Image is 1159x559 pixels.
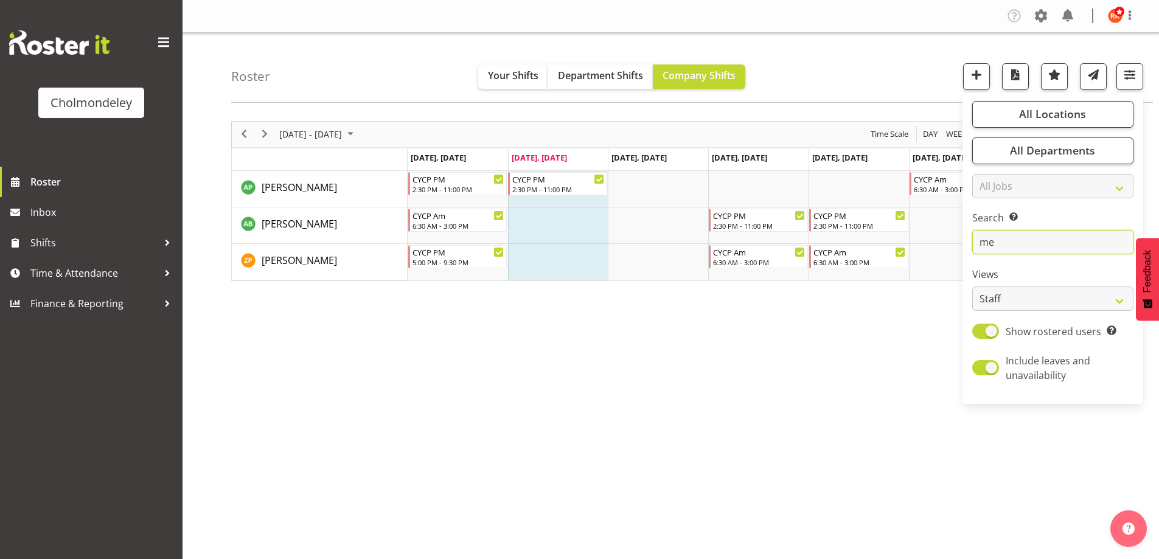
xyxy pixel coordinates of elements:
h4: Roster [231,69,270,83]
div: Timeline Week of August 12, 2025 [231,121,1110,281]
label: Search [972,210,1133,225]
button: Your Shifts [478,64,548,89]
div: 5:00 PM - 9:30 PM [412,257,504,267]
button: Highlight an important date within the roster. [1041,63,1068,90]
div: August 11 - 17, 2025 [275,122,361,147]
div: Amelie Paroll"s event - CYCP PM Begin From Monday, August 11, 2025 at 2:30:00 PM GMT+12:00 Ends A... [408,172,507,195]
label: Views [972,267,1133,282]
td: Zoe Palmer resource [232,244,408,280]
button: August 2025 [277,127,359,142]
div: CYCP PM [412,173,504,185]
span: Department Shifts [558,69,643,82]
a: [PERSON_NAME] [262,180,337,195]
div: CYCP PM [713,209,805,221]
span: Time & Attendance [30,264,158,282]
input: Search [972,230,1133,254]
td: Amelie Paroll resource [232,171,408,207]
div: CYCP PM [412,246,504,258]
div: Mellie Brandt"s event - CYCP PM Begin From Friday, August 15, 2025 at 2:30:00 PM GMT+12:00 Ends A... [809,209,908,232]
div: CYCP Am [412,209,504,221]
div: previous period [234,122,254,147]
span: Include leaves and unavailability [1006,354,1090,382]
button: Feedback - Show survey [1136,238,1159,321]
button: Time Scale [869,127,911,142]
button: Department Shifts [548,64,653,89]
span: Day [922,127,939,142]
div: Cholmondeley [50,94,132,112]
div: 6:30 AM - 3:00 PM [713,257,805,267]
div: 6:30 AM - 3:00 PM [412,221,504,231]
span: Time Scale [869,127,910,142]
div: Mellie Brandt"s event - CYCP PM Begin From Thursday, August 14, 2025 at 2:30:00 PM GMT+12:00 Ends... [709,209,808,232]
button: Previous [236,127,252,142]
span: All Locations [1019,106,1086,121]
div: Zoe Palmer"s event - CYCP PM Begin From Monday, August 11, 2025 at 5:00:00 PM GMT+12:00 Ends At M... [408,245,507,268]
button: Add a new shift [963,63,990,90]
span: Show rostered users [1006,325,1101,338]
span: Feedback [1142,250,1153,293]
span: Company Shifts [663,69,736,82]
button: Next [257,127,273,142]
span: [PERSON_NAME] [262,254,337,267]
div: next period [254,122,275,147]
div: Zoe Palmer"s event - CYCP Am Begin From Thursday, August 14, 2025 at 6:30:00 AM GMT+12:00 Ends At... [709,245,808,268]
img: Rosterit website logo [9,30,110,55]
img: help-xxl-2.png [1122,523,1135,535]
button: All Departments [972,137,1133,164]
span: [DATE] - [DATE] [278,127,343,142]
div: Zoe Palmer"s event - CYCP Am Begin From Friday, August 15, 2025 at 6:30:00 AM GMT+12:00 Ends At F... [809,245,908,268]
div: 6:30 AM - 3:00 PM [813,257,905,267]
button: Download a PDF of the roster according to the set date range. [1002,63,1029,90]
a: [PERSON_NAME] [262,217,337,231]
span: Week [945,127,968,142]
div: CYCP PM [813,209,905,221]
td: Mellie Brandt resource [232,207,408,244]
span: Roster [30,173,176,191]
span: [DATE], [DATE] [913,152,968,163]
span: Shifts [30,234,158,252]
span: [PERSON_NAME] [262,181,337,194]
div: CYCP Am [914,173,1006,185]
div: Amelie Paroll"s event - CYCP PM Begin From Tuesday, August 12, 2025 at 2:30:00 PM GMT+12:00 Ends ... [508,172,607,195]
div: CYCP Am [713,246,805,258]
span: [DATE], [DATE] [512,152,567,163]
span: Finance & Reporting [30,294,158,313]
span: [DATE], [DATE] [611,152,667,163]
div: CYCP PM [512,173,604,185]
span: Your Shifts [488,69,538,82]
div: 2:30 PM - 11:00 PM [813,221,905,231]
img: ruby-kerr10353.jpg [1108,9,1122,23]
div: 2:30 PM - 11:00 PM [512,184,604,194]
span: [DATE], [DATE] [812,152,868,163]
button: All Locations [972,101,1133,128]
button: Filter Shifts [1116,63,1143,90]
button: Timeline Week [944,127,969,142]
button: Company Shifts [653,64,745,89]
span: [DATE], [DATE] [411,152,466,163]
span: All Departments [1010,143,1095,158]
span: [DATE], [DATE] [712,152,767,163]
div: 2:30 PM - 11:00 PM [412,184,504,194]
div: Mellie Brandt"s event - CYCP Am Begin From Monday, August 11, 2025 at 6:30:00 AM GMT+12:00 Ends A... [408,209,507,232]
button: Send a list of all shifts for the selected filtered period to all rostered employees. [1080,63,1107,90]
a: [PERSON_NAME] [262,253,337,268]
span: Inbox [30,203,176,221]
div: Amelie Paroll"s event - CYCP Am Begin From Saturday, August 16, 2025 at 6:30:00 AM GMT+12:00 Ends... [910,172,1009,195]
div: 2:30 PM - 11:00 PM [713,221,805,231]
button: Timeline Day [921,127,940,142]
div: CYCP Am [813,246,905,258]
div: 6:30 AM - 3:00 PM [914,184,1006,194]
table: Timeline Week of August 12, 2025 [408,171,1110,280]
